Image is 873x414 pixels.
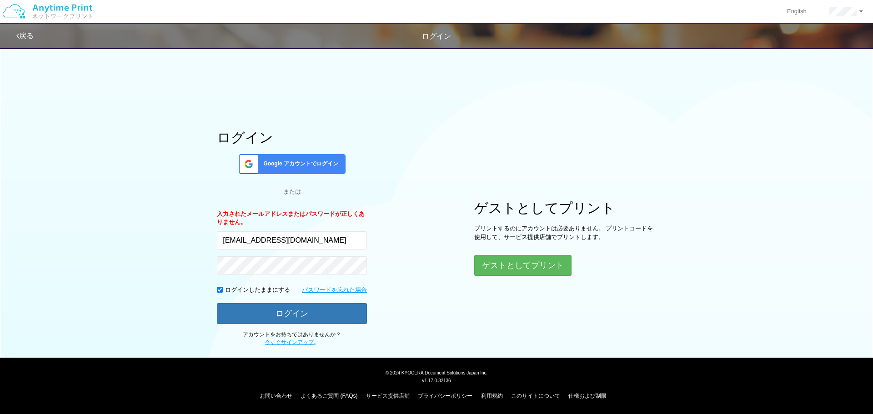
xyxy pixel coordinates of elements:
span: v1.17.0.32136 [422,378,451,383]
span: Google アカウントでログイン [260,160,338,168]
span: 。 [265,339,319,345]
p: ログインしたままにする [225,286,290,294]
span: ログイン [422,32,451,40]
a: お問い合わせ [260,393,292,399]
a: 利用規約 [481,393,503,399]
p: プリントするのにアカウントは必要ありません。 プリントコードを使用して、サービス提供店舗でプリントします。 [474,224,656,241]
button: ゲストとしてプリント [474,255,572,276]
p: アカウントをお持ちではありませんか？ [217,331,367,346]
a: パスワードを忘れた場合 [302,286,367,294]
span: © 2024 KYOCERA Document Solutions Japan Inc. [386,369,488,375]
a: 仕様および制限 [568,393,607,399]
h1: ログイン [217,130,367,145]
a: サービス提供店舗 [366,393,410,399]
h1: ゲストとしてプリント [474,200,656,215]
a: プライバシーポリシー [418,393,472,399]
input: メールアドレス [217,231,367,249]
div: または [217,188,367,196]
a: よくあるご質問 (FAQs) [301,393,357,399]
a: このサイトについて [511,393,560,399]
a: 戻る [16,32,34,40]
a: 今すぐサインアップ [265,339,314,345]
b: 入力されたメールアドレスまたはパスワードが正しくありません。 [217,210,365,226]
button: ログイン [217,303,367,324]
